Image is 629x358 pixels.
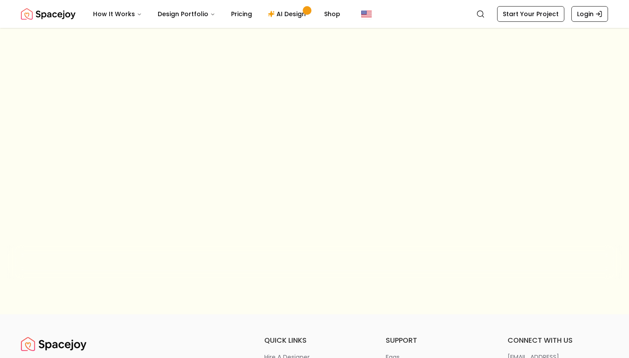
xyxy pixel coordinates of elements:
a: AI Design [261,5,315,23]
a: Login [571,6,608,22]
nav: Main [86,5,347,23]
h6: connect with us [508,335,608,346]
h6: support [386,335,486,346]
img: Spacejoy Logo [21,5,76,23]
a: Spacejoy [21,5,76,23]
a: Shop [317,5,347,23]
button: How It Works [86,5,149,23]
a: Start Your Project [497,6,564,22]
h6: quick links [264,335,365,346]
img: Spacejoy Logo [21,335,86,353]
img: United States [361,9,372,19]
a: Pricing [224,5,259,23]
button: Design Portfolio [151,5,222,23]
a: Spacejoy [21,335,86,353]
